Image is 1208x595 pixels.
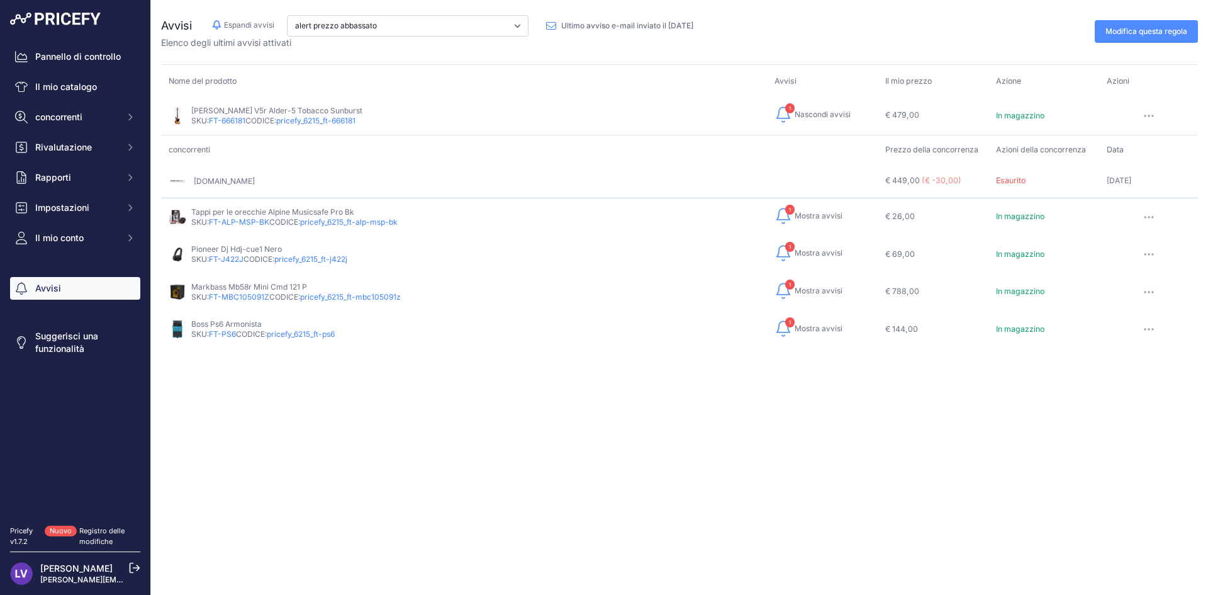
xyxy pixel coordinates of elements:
[996,286,1044,296] font: In magazzino
[35,331,98,354] font: Suggerisci una funzionalità
[775,319,842,339] button: 1 Mostra avvisi
[79,526,125,546] a: Registro delle modifiche
[224,20,274,30] font: Espandi avvisi
[191,217,209,227] font: SKU:
[269,217,300,227] font: CODICE:
[795,211,842,220] font: Mostra avvisi
[243,254,274,264] font: CODICE:
[1095,20,1198,43] a: Modifica questa regola
[10,45,140,511] nav: Barra laterale
[300,292,401,302] a: pricefy_6215_ft-mbc105091z
[169,173,186,190] img: strumentimusicali.net.png
[35,172,71,183] font: Rapporti
[35,142,92,152] font: Rivalutazione
[169,76,237,86] font: Nome del prodotto
[996,111,1044,120] font: In magazzino
[269,292,300,302] font: CODICE:
[191,106,362,115] font: [PERSON_NAME] V5r Alder-5 Tobacco Sunburst
[996,176,1026,185] font: Esaurito
[10,45,140,68] a: Pannello di controllo
[789,105,791,111] font: 1
[236,329,267,339] font: CODICE:
[191,244,282,254] font: Pioneer Dj Hdj-cue1 Nero
[775,105,851,125] button: 1 Nascondi avvisi
[191,282,307,292] font: Markbass Mb58r Mini Cmd 121 P
[789,207,791,213] font: 1
[885,324,918,334] font: € 144,00
[775,76,797,86] font: Avvisi
[789,319,791,326] font: 1
[50,526,72,535] font: Nuovo
[775,281,842,301] button: 1 Mostra avvisi
[885,176,920,185] font: € 449,00
[1107,176,1131,185] font: [DATE]
[10,325,140,360] a: Suggerisci una funzionalità
[35,51,121,62] font: Pannello di controllo
[10,13,101,25] img: Logo Pricefy
[212,19,274,31] button: Espandi avvisi
[161,19,192,32] font: Avvisi
[10,76,140,98] a: Il mio catalogo
[209,254,243,264] a: FT-J422J
[161,37,291,48] font: Elenco degli ultimi avvisi attivati
[10,106,140,128] button: concorrenti
[35,111,82,122] font: concorrenti
[35,283,61,293] font: Avvisi
[191,319,262,329] font: Boss Ps6 Armonista
[795,110,851,119] font: Nascondi avvisi
[300,217,398,227] a: pricefy_6215_ft-alp-msp-bk
[1107,76,1129,86] font: Azioni
[789,281,791,288] font: 1
[191,329,209,339] font: SKU:
[40,563,113,574] a: [PERSON_NAME]
[40,575,234,584] a: [PERSON_NAME][EMAIL_ADDRESS][DOMAIN_NAME]
[996,76,1021,86] font: Azione
[10,227,140,249] button: Il mio conto
[775,206,842,226] button: 1 Mostra avvisi
[35,202,89,213] font: Impostazioni
[191,116,209,125] font: SKU:
[795,324,842,333] font: Mostra avvisi
[191,292,209,302] font: SKU:
[169,145,210,154] font: concorrenti
[795,248,842,258] font: Mostra avvisi
[276,116,355,125] a: pricefy_6215_ft-666181
[209,116,245,125] a: FT-666181
[191,254,209,264] font: SKU:
[191,207,354,217] font: Tappi per le orecchie Alpine Musicsafe Pro Bk
[996,212,1044,221] font: In magazzino
[10,277,140,300] a: Avvisi
[885,249,915,259] font: € 69,00
[267,329,335,339] a: pricefy_6215_ft-ps6
[922,176,961,185] font: (€ -30,00)
[561,21,693,30] font: Ultimo avviso e-mail inviato il [DATE]
[1107,145,1124,154] font: Data
[35,232,84,243] font: Il mio conto
[209,292,269,302] a: FT-MBC105091Z
[194,176,255,186] a: [DOMAIN_NAME]
[209,329,236,339] a: FT-PS6
[209,217,269,227] a: FT-ALP-MSP-BK
[885,111,919,120] font: € 479,00
[789,244,791,250] font: 1
[10,166,140,189] button: Rapporti
[10,526,33,546] font: Pricefy v1.7.2
[10,196,140,219] button: Impostazioni
[795,286,842,295] font: Mostra avvisi
[10,136,140,159] button: Rivalutazione
[996,249,1044,259] font: In magazzino
[245,116,276,125] font: CODICE:
[885,76,932,86] font: Il mio prezzo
